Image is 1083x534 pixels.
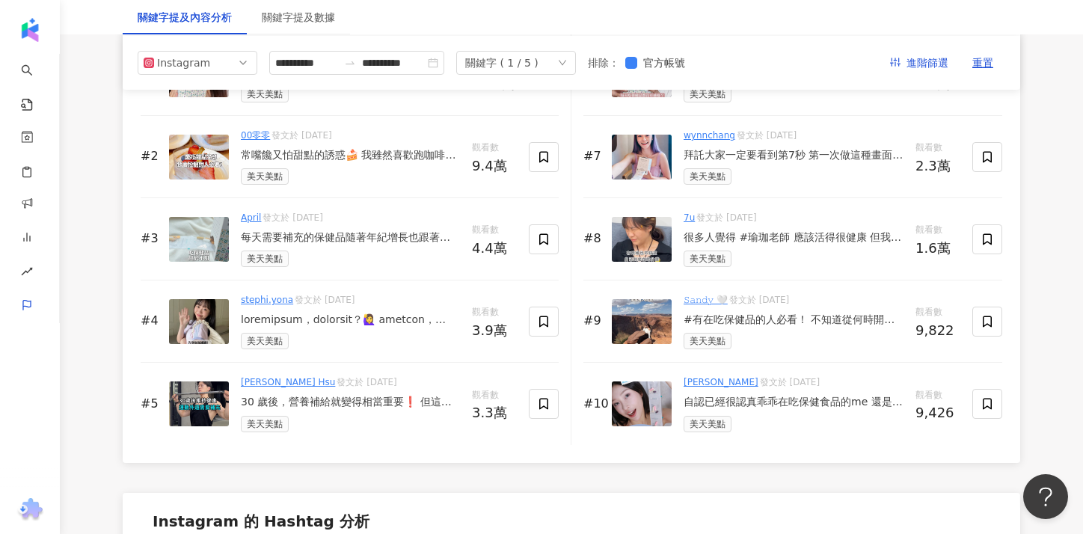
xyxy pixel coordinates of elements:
[472,388,517,403] span: 觀看數
[558,58,567,67] span: down
[684,212,695,223] a: 7u
[684,416,731,432] span: 美天美點
[141,230,163,247] div: #3
[138,9,232,25] div: 關鍵字提及內容分析
[684,230,903,245] div: 很多人覺得 #瑜珈老師 應該活得很健康 但我是例外😂😂 身兼「睡覺以外時間都在用 3C 的社群小編」🤓 及「到處跑課的瑜珈老師」🏃🏽 常常熬夜、一天一餐、外食、工作滿檔 我意識到自己需要補充保健...
[583,396,606,412] div: #10
[915,223,960,238] span: 觀看數
[612,381,672,426] img: post-image
[737,130,797,141] span: 發文於 [DATE]
[583,313,606,329] div: #9
[472,141,517,156] span: 觀看數
[21,257,33,290] span: rise
[241,168,289,185] span: 美天美點
[915,323,960,338] div: 9,822
[271,130,331,141] span: 發文於 [DATE]
[684,251,731,267] span: 美天美點
[241,313,460,328] div: loremipsum，dolorsit？🙋‍♀️ ametcon，adipisci、elitseddo，eiusmodtemporin😩 utlab ETDOL MAG aliq enimadm...
[241,86,289,102] span: 美天美點
[960,51,1005,75] button: 重置
[915,159,960,174] div: 2.3萬
[241,333,289,349] span: 美天美點
[588,55,619,71] label: 排除 ：
[915,388,960,403] span: 觀看數
[472,159,517,174] div: 9.4萬
[141,313,163,329] div: #4
[696,212,756,223] span: 發文於 [DATE]
[472,305,517,320] span: 觀看數
[612,217,672,262] img: post-image
[729,295,789,305] span: 發文於 [DATE]
[684,313,903,328] div: #有在吃保健品的人必看！ 不知道從何時開始 已經養成吃保健食品的習慣 但常常會買一堆結果沒吃完… 超級浪費！！ 大推美天美點的這個客製化保健食品 直接到官網選擇你需要的保健品 會幫你做成一包一包...
[684,333,731,349] span: 美天美點
[612,135,672,179] img: post-image
[141,148,163,165] div: #2
[915,76,960,91] div: 2.4萬
[1023,474,1068,519] iframe: Help Scout Beacon - Open
[684,168,731,185] span: 美天美點
[295,295,355,305] span: 發文於 [DATE]
[684,295,728,305] a: 𝚂𝚊𝚗𝚍𝚢 🤍
[153,511,369,532] div: Instagram 的 Hashtag 分析
[241,295,293,305] a: stephi.yona
[637,55,691,71] span: 官方帳號
[472,223,517,238] span: 觀看數
[16,498,45,522] img: chrome extension
[684,130,735,141] a: wynnchang
[972,52,993,76] span: 重置
[169,135,229,179] img: post-image
[263,212,322,223] span: 發文於 [DATE]
[472,241,517,256] div: 4.4萬
[915,241,960,256] div: 1.6萬
[241,212,261,223] a: April
[21,54,51,112] a: search
[684,148,903,163] div: 拜託大家一定要看到第7秒 第一次做這種畫面，超可愛的🥰 那些小球是代表 @merryday0659 官網上各式各樣的保健品 我選購的時候整個被它們可愛到 我覺得他們家很棒的是 客製化設計解決很多...
[878,51,960,75] button: 進階篩選
[915,305,960,320] span: 觀看數
[344,57,356,69] span: to
[157,52,206,74] div: Instagram
[760,377,820,387] span: 發文於 [DATE]
[169,299,229,344] img: post-image
[915,405,960,420] div: 9,426
[684,395,903,410] div: 自認已經很認真乖乖在吃保健食品的me 還是常常會因為東一包、西一罐而忘記吃某一樣 自己分裝又會手殘撒來撒去， 重點是分裝盒通常沒辦法完全密封很容易變質🥹 直到最近嘗試了最近很紅的客製化保健食品 ...
[262,9,335,25] div: 關鍵字提及數據
[465,52,539,74] div: 關鍵字 ( 1 / 5 )
[612,299,672,344] img: post-image
[337,377,396,387] span: 發文於 [DATE]
[344,57,356,69] span: swap-right
[18,18,42,42] img: logo icon
[583,230,606,247] div: #8
[169,217,229,262] img: post-image
[241,230,460,245] div: 每天需要補充的保健品隨著年紀增長也跟著變多， 再加上工作忙碌的關係，睡眠不是很充足， 每天需要補充的保健食品有好多種， 常常瓶瓶罐罐出門也不方便攜帶， 所以就會忘記吃🥲 美天美點Merryday...
[915,141,960,156] span: 觀看數
[241,416,289,432] span: 美天美點
[583,148,606,165] div: #7
[906,52,948,76] span: 進階篩選
[241,377,335,387] a: [PERSON_NAME] Hsu
[141,396,163,412] div: #5
[684,377,758,387] a: [PERSON_NAME]
[472,323,517,338] div: 3.9萬
[472,405,517,420] div: 3.3萬
[241,251,289,267] span: 美天美點
[472,76,517,91] div: 13.3萬
[241,148,460,163] div: 常嘴饞又怕甜點的誘惑🍰 我雖然喜歡跑咖啡廳吃甜點 但還是會擔心身材達不到理想的自己🥹 這時候真的很需要保健食品來助攻！！ 美天美點 @merryday0659 幫你打造屬於自己的💊保健食品 可以...
[684,86,731,102] span: 美天美點
[241,395,460,410] div: 30 歲後，營養補給就變得相當重要❗️ 但這麼多種保健品 瓶瓶罐罐超多 要分裝、要記得吃 實在是讓人心累😮‍💨 還好現在有 @merryday0659 一包就搞定每日所需保健品😆 省去這些繁瑣 ...
[241,130,270,141] a: 00零零
[169,381,229,426] img: post-image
